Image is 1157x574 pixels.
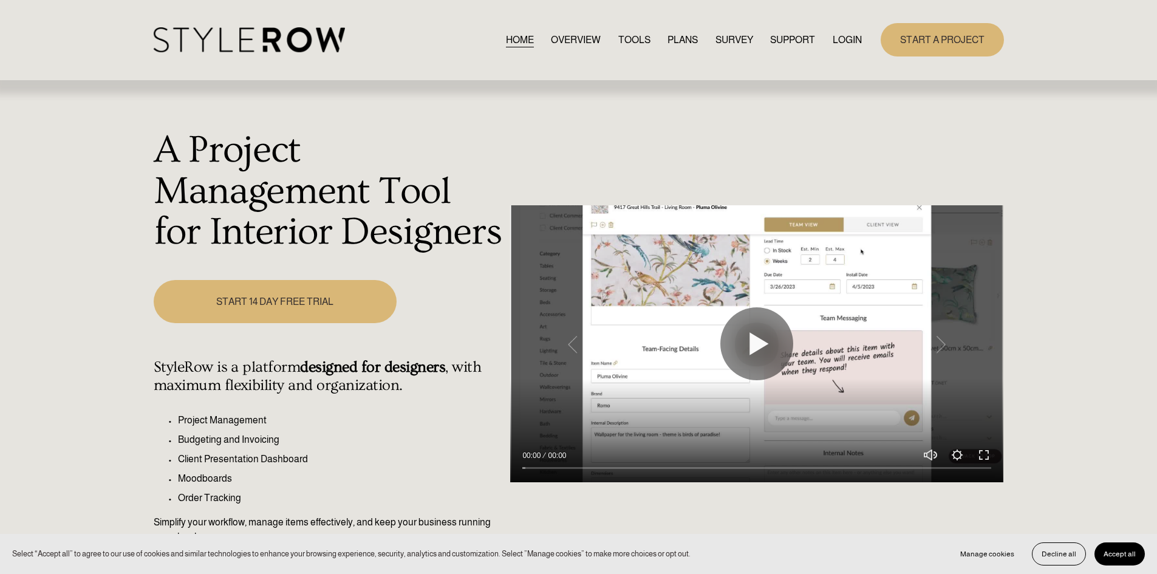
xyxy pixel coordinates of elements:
[154,280,397,323] a: START 14 DAY FREE TRIAL
[951,542,1023,565] button: Manage cookies
[618,32,650,48] a: TOOLS
[881,23,1004,56] a: START A PROJECT
[154,130,504,253] h1: A Project Management Tool for Interior Designers
[178,413,504,428] p: Project Management
[770,33,815,47] span: SUPPORT
[12,548,691,559] p: Select “Accept all” to agree to our use of cookies and similar technologies to enhance your brows...
[178,491,504,505] p: Order Tracking
[833,32,862,48] a: LOGIN
[551,32,601,48] a: OVERVIEW
[178,432,504,447] p: Budgeting and Invoicing
[1032,542,1086,565] button: Decline all
[154,27,345,52] img: StyleRow
[667,32,698,48] a: PLANS
[1042,550,1076,558] span: Decline all
[522,464,991,473] input: Seek
[522,449,544,462] div: Current time
[544,449,569,462] div: Duration
[178,471,504,486] p: Moodboards
[770,32,815,48] a: folder dropdown
[1104,550,1136,558] span: Accept all
[720,307,793,380] button: Play
[715,32,753,48] a: SURVEY
[154,358,504,395] h4: StyleRow is a platform , with maximum flexibility and organization.
[178,452,504,466] p: Client Presentation Dashboard
[154,515,504,544] p: Simplify your workflow, manage items effectively, and keep your business running seamlessly.
[1094,542,1145,565] button: Accept all
[506,32,534,48] a: HOME
[960,550,1014,558] span: Manage cookies
[300,358,445,376] strong: designed for designers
